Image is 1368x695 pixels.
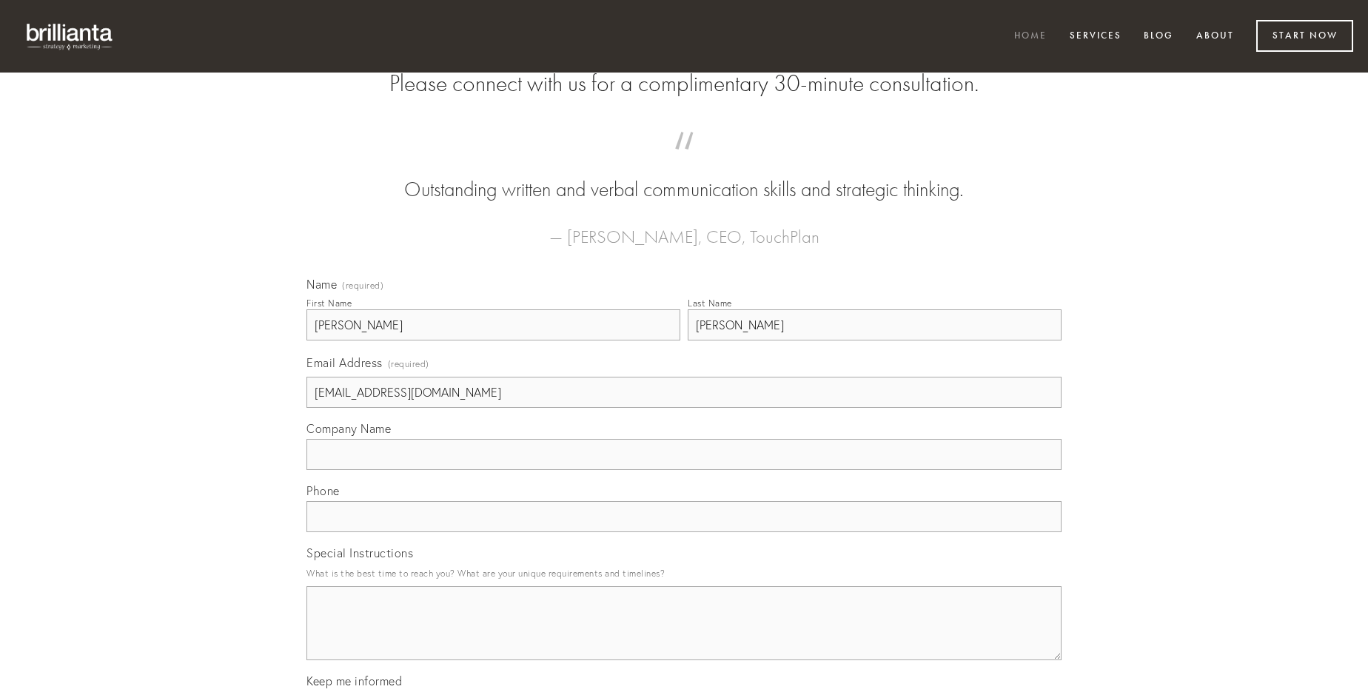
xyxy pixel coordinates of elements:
[306,674,402,688] span: Keep me informed
[330,147,1038,175] span: “
[342,281,383,290] span: (required)
[330,147,1038,204] blockquote: Outstanding written and verbal communication skills and strategic thinking.
[1005,24,1056,49] a: Home
[306,298,352,309] div: First Name
[688,298,732,309] div: Last Name
[1187,24,1244,49] a: About
[306,563,1062,583] p: What is the best time to reach you? What are your unique requirements and timelines?
[1060,24,1131,49] a: Services
[15,15,126,58] img: brillianta - research, strategy, marketing
[306,355,383,370] span: Email Address
[306,545,413,560] span: Special Instructions
[1134,24,1183,49] a: Blog
[330,204,1038,252] figcaption: — [PERSON_NAME], CEO, TouchPlan
[1256,20,1353,52] a: Start Now
[306,277,337,292] span: Name
[306,483,340,498] span: Phone
[306,421,391,436] span: Company Name
[388,354,429,374] span: (required)
[306,70,1062,98] h2: Please connect with us for a complimentary 30-minute consultation.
